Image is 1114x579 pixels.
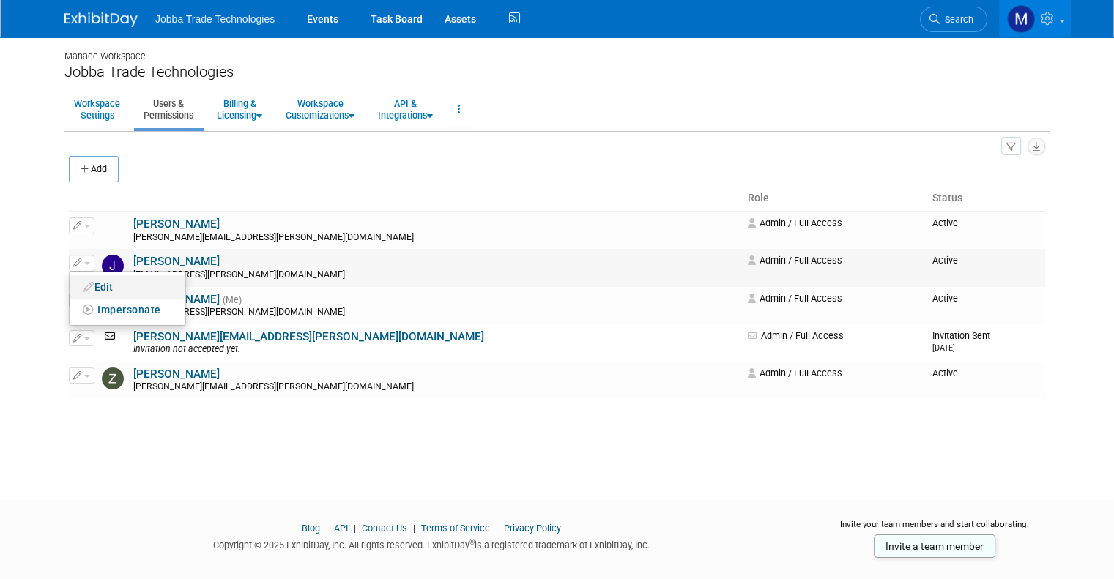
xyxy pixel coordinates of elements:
[932,217,958,228] span: Active
[932,293,958,304] span: Active
[932,343,955,353] small: [DATE]
[70,277,185,297] a: Edit
[133,381,738,393] div: [PERSON_NAME][EMAIL_ADDRESS][PERSON_NAME][DOMAIN_NAME]
[748,217,842,228] span: Admin / Full Access
[133,269,738,281] div: [EMAIL_ADDRESS][PERSON_NAME][DOMAIN_NAME]
[927,186,1045,211] th: Status
[1007,5,1035,33] img: Madison McDonnell
[133,217,220,231] a: [PERSON_NAME]
[469,538,475,546] sup: ®
[64,63,1050,81] div: Jobba Trade Technologies
[492,523,502,534] span: |
[932,367,958,378] span: Active
[102,367,124,389] img: Zachary Carpenter
[874,534,995,558] a: Invite a team member
[155,13,275,25] span: Jobba Trade Technologies
[64,91,130,127] a: WorkspaceSettings
[64,535,798,552] div: Copyright © 2025 ExhibitDay, Inc. All rights reserved. ExhibitDay is a registered trademark of Ex...
[134,91,203,127] a: Users &Permissions
[133,255,220,268] a: [PERSON_NAME]
[133,307,738,318] div: [EMAIL_ADDRESS][PERSON_NAME][DOMAIN_NAME]
[421,523,490,534] a: Terms of Service
[302,523,320,534] a: Blog
[350,523,360,534] span: |
[102,255,124,277] img: Jordan Carpenter
[748,367,842,378] span: Admin / Full Access
[77,300,168,320] button: Impersonate
[748,330,844,341] span: Admin / Full Access
[504,523,561,534] a: Privacy Policy
[207,91,272,127] a: Billing &Licensing
[133,232,738,244] div: [PERSON_NAME][EMAIL_ADDRESS][PERSON_NAME][DOMAIN_NAME]
[276,91,364,127] a: WorkspaceCustomizations
[102,217,124,239] img: David Almario
[820,518,1050,540] div: Invite your team members and start collaborating:
[133,367,220,381] a: [PERSON_NAME]
[64,12,138,27] img: ExhibitDay
[932,330,990,353] span: Invitation Sent
[69,156,119,182] button: Add
[920,7,987,32] a: Search
[223,295,242,305] span: (Me)
[133,344,738,356] div: Invitation not accepted yet.
[748,293,842,304] span: Admin / Full Access
[409,523,419,534] span: |
[362,523,407,534] a: Contact Us
[133,330,484,343] a: [PERSON_NAME][EMAIL_ADDRESS][PERSON_NAME][DOMAIN_NAME]
[334,523,348,534] a: API
[742,186,926,211] th: Role
[940,14,973,25] span: Search
[97,304,161,315] span: Impersonate
[368,91,442,127] a: API &Integrations
[322,523,332,534] span: |
[748,255,842,266] span: Admin / Full Access
[932,255,958,266] span: Active
[64,37,1050,63] div: Manage Workspace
